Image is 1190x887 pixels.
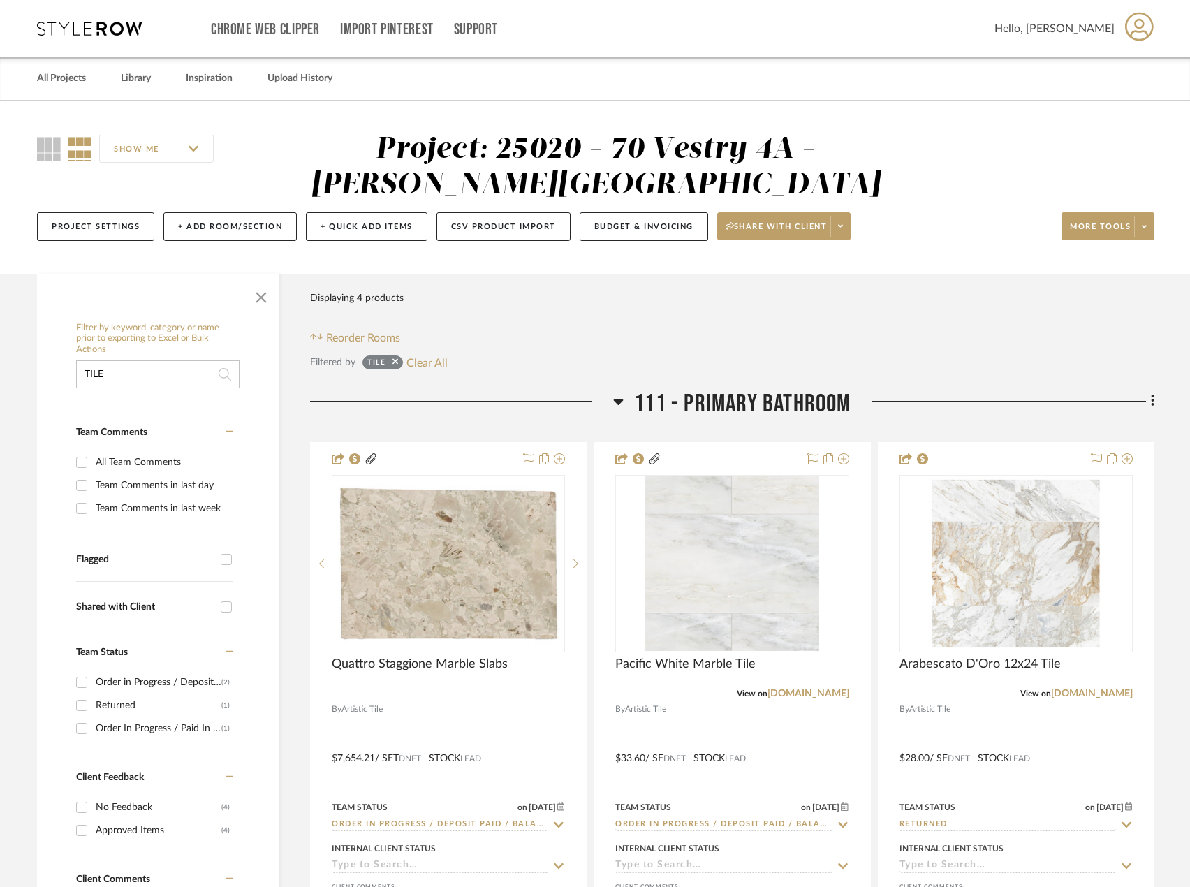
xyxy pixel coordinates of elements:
div: (1) [221,717,230,740]
span: Share with client [726,221,828,242]
span: By [615,703,625,716]
span: [DATE] [527,802,557,812]
div: Team Comments in last week [96,497,230,520]
span: [DATE] [1095,802,1125,812]
button: + Add Room/Section [163,212,297,241]
span: Arabescato D'Oro 12x24 Tile [899,657,1061,672]
input: Type to Search… [615,860,832,873]
input: Type to Search… [615,819,832,832]
button: CSV Product Import [436,212,571,241]
div: Internal Client Status [332,842,436,855]
button: Budget & Invoicing [580,212,708,241]
button: Project Settings [37,212,154,241]
button: More tools [1062,212,1154,240]
input: Type to Search… [332,819,548,832]
span: Team Comments [76,427,147,437]
button: Share with client [717,212,851,240]
div: Shared with Client [76,601,214,613]
div: (1) [221,694,230,717]
span: on [1085,803,1095,812]
a: [DOMAIN_NAME] [767,689,849,698]
span: Hello, [PERSON_NAME] [994,20,1115,37]
input: Type to Search… [332,860,548,873]
a: Inspiration [186,69,233,88]
a: Import Pinterest [340,24,434,36]
span: Client Comments [76,874,150,884]
a: Upload History [267,69,332,88]
div: (4) [221,796,230,819]
div: (2) [221,671,230,694]
input: Type to Search… [899,819,1116,832]
div: Internal Client Status [615,842,719,855]
div: TILE [367,358,385,372]
div: Returned [96,694,221,717]
img: Pacific White Marble Tile [645,476,819,651]
div: Team Status [332,801,388,814]
span: By [899,703,909,716]
span: [DATE] [811,802,841,812]
a: Support [454,24,498,36]
div: 0 [332,476,564,652]
div: Filtered by [310,355,355,370]
span: on [801,803,811,812]
span: Artistic Tile [625,703,666,716]
div: Order In Progress / Paid In Full w/ Freight, No Balance due [96,717,221,740]
span: Client Feedback [76,772,144,782]
div: Project: 25020 - 70 Vestry 4A - [PERSON_NAME][GEOGRAPHIC_DATA] [311,135,881,200]
div: Internal Client Status [899,842,1004,855]
div: All Team Comments [96,451,230,474]
div: Team Comments in last day [96,474,230,497]
span: View on [737,689,767,698]
button: + Quick Add Items [306,212,427,241]
div: Order in Progress / Deposit Paid / Balance due [96,671,221,694]
span: By [332,703,341,716]
input: Type to Search… [899,860,1116,873]
span: Artistic Tile [341,703,383,716]
div: Team Status [615,801,671,814]
input: Search within 4 results [76,360,240,388]
a: Chrome Web Clipper [211,24,320,36]
div: Approved Items [96,819,221,842]
div: 0 [616,476,848,652]
span: on [517,803,527,812]
button: Clear All [406,353,448,372]
button: Reorder Rooms [310,330,400,346]
div: Flagged [76,554,214,566]
span: More tools [1070,221,1131,242]
span: Quattro Staggione Marble Slabs [332,657,508,672]
div: (4) [221,819,230,842]
a: All Projects [37,69,86,88]
span: Pacific White Marble Tile [615,657,756,672]
div: Team Status [899,801,955,814]
span: 111 - Primary Bathroom [634,389,851,419]
h6: Filter by keyword, category or name prior to exporting to Excel or Bulk Actions [76,323,240,355]
a: Library [121,69,151,88]
span: Team Status [76,647,128,657]
button: Close [247,281,275,309]
span: View on [1020,689,1051,698]
div: Displaying 4 products [310,284,404,312]
span: Artistic Tile [909,703,950,716]
a: [DOMAIN_NAME] [1051,689,1133,698]
div: No Feedback [96,796,221,819]
img: Quattro Staggione Marble Slabs [333,481,564,646]
span: Reorder Rooms [326,330,400,346]
img: Arabescato D'Oro 12x24 Tile [929,476,1103,651]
